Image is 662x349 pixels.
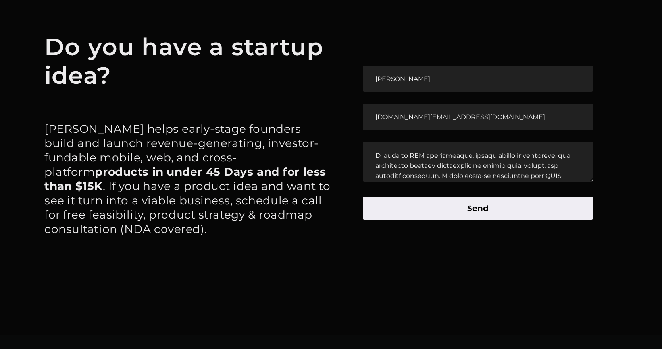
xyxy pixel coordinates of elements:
[363,104,593,130] input: Your Email
[44,165,326,193] strong: products in under 45 Days and for less than $15K
[363,197,593,220] button: Send
[44,33,331,90] h1: Do you have a startup idea?
[363,66,593,92] input: Your Name
[44,122,331,236] p: [PERSON_NAME] helps early-stage founders build and launch revenue-generating, investor-fundable m...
